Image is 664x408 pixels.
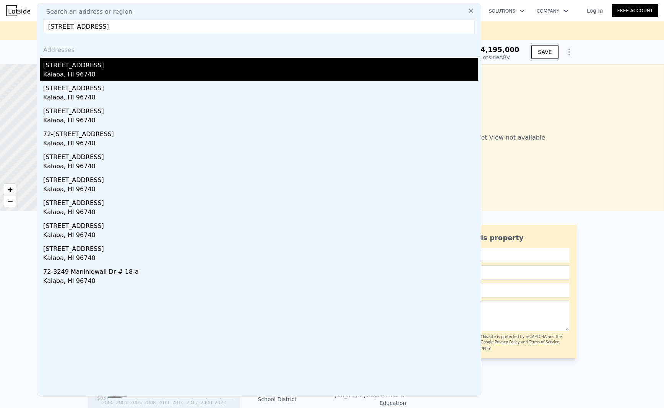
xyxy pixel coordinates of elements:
[172,400,184,405] tspan: 2014
[578,7,612,15] a: Log In
[495,340,520,344] a: Privacy Policy
[4,184,16,195] a: Zoom in
[214,400,226,405] tspan: 2022
[43,195,478,208] div: [STREET_ADDRESS]
[116,400,128,405] tspan: 2003
[529,340,559,344] a: Terms of Service
[186,400,198,405] tspan: 2017
[43,218,478,231] div: [STREET_ADDRESS]
[6,5,30,16] img: Lotside
[97,395,106,401] tspan: $83
[8,185,13,194] span: +
[43,254,478,264] div: Kalaoa, HI 96740
[531,4,575,18] button: Company
[432,265,569,280] input: Email
[43,20,475,33] input: Enter an address, city, region, neighborhood or zip code
[43,172,478,185] div: [STREET_ADDRESS]
[432,248,569,262] input: Name
[258,395,332,403] div: School District
[43,276,478,287] div: Kalaoa, HI 96740
[562,44,577,60] button: Show Options
[43,70,478,81] div: Kalaoa, HI 96740
[43,116,478,127] div: Kalaoa, HI 96740
[43,127,478,139] div: 72-[STREET_ADDRESS]
[332,392,406,407] div: [US_STATE] Department of Education
[43,150,478,162] div: [STREET_ADDRESS]
[43,139,478,150] div: Kalaoa, HI 96740
[432,283,569,297] input: Phone
[4,195,16,207] a: Zoom out
[471,54,519,61] div: Lotside ARV
[43,231,478,241] div: Kalaoa, HI 96740
[483,4,531,18] button: Solutions
[612,4,658,17] a: Free Account
[43,81,478,93] div: [STREET_ADDRESS]
[200,400,212,405] tspan: 2020
[40,39,478,58] div: Addresses
[43,241,478,254] div: [STREET_ADDRESS]
[43,208,478,218] div: Kalaoa, HI 96740
[43,58,478,70] div: [STREET_ADDRESS]
[40,7,132,16] span: Search an address or region
[43,93,478,104] div: Kalaoa, HI 96740
[43,162,478,172] div: Kalaoa, HI 96740
[158,400,170,405] tspan: 2011
[471,46,519,54] span: $44,195,000
[144,400,156,405] tspan: 2008
[432,232,569,243] div: Ask about this property
[130,400,142,405] tspan: 2005
[8,196,13,206] span: −
[481,334,569,351] div: This site is protected by reCAPTCHA and the Google and apply.
[531,45,558,59] button: SAVE
[43,185,478,195] div: Kalaoa, HI 96740
[350,64,664,211] div: Street View not available
[43,264,478,276] div: 72-3249 Maniniowali Dr # 18-a
[102,400,114,405] tspan: 2000
[43,104,478,116] div: [STREET_ADDRESS]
